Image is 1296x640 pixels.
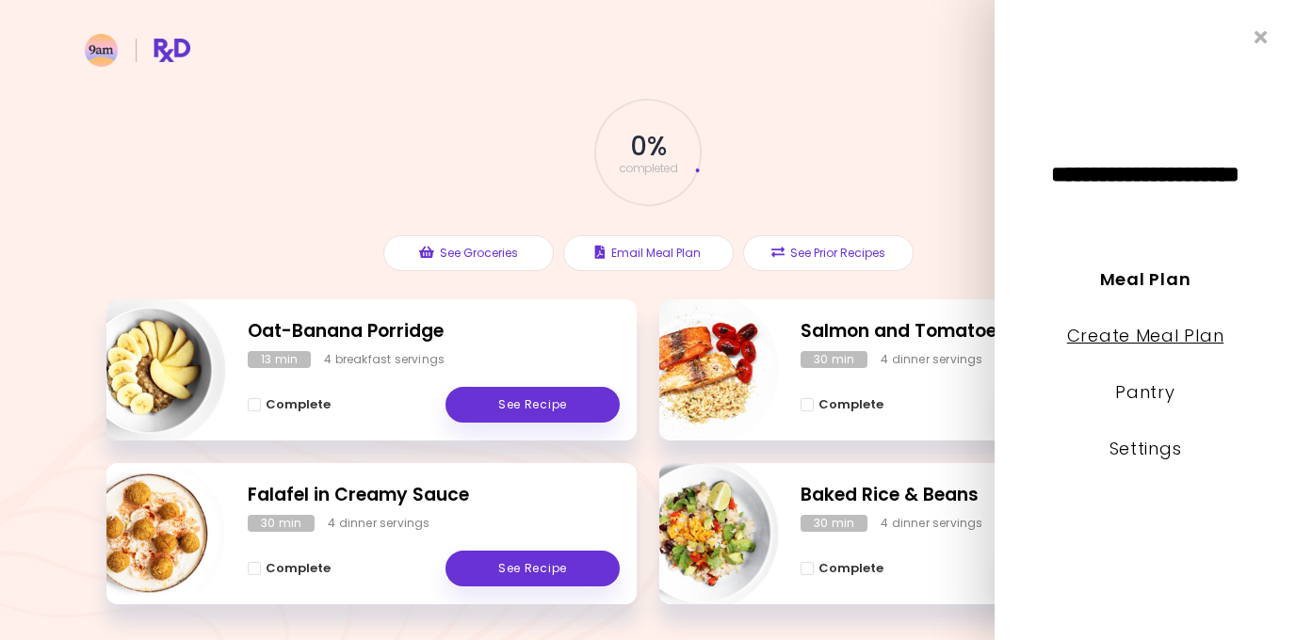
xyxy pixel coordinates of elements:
a: Meal Plan [1100,267,1191,291]
i: Close [1255,28,1268,46]
button: Complete - Oat-Banana Porridge [248,393,331,416]
a: See Recipe - Oat-Banana Porridge [445,387,620,423]
a: Create Meal Plan [1067,324,1224,347]
div: 4 dinner servings [881,351,982,368]
span: 0 % [630,131,665,163]
div: 30 min [248,515,315,532]
div: 30 min [801,515,867,532]
button: Complete - Baked Rice & Beans [801,557,883,580]
img: Info - Oat-Banana Porridge [70,292,226,448]
div: 4 breakfast servings [324,351,445,368]
div: 4 dinner servings [328,515,429,532]
span: Complete [818,561,883,576]
a: Pantry [1115,380,1174,404]
img: Info - Falafel in Creamy Sauce [70,456,226,612]
button: Complete - Falafel in Creamy Sauce [248,557,331,580]
div: 13 min [248,351,311,368]
button: Email Meal Plan [563,235,734,271]
a: Settings [1110,437,1182,460]
span: Complete [818,397,883,412]
span: Complete [266,397,331,412]
img: Info - Salmon and Tomatoes [623,292,779,448]
img: RxDiet [85,34,190,67]
div: 30 min [801,351,867,368]
button: See Groceries [383,235,554,271]
span: Complete [266,561,331,576]
a: See Recipe - Falafel in Creamy Sauce [445,551,620,586]
span: completed [619,163,678,174]
h2: Falafel in Creamy Sauce [248,482,620,509]
div: 4 dinner servings [881,515,982,532]
button: See Prior Recipes [743,235,914,271]
h2: Oat-Banana Porridge [248,318,620,345]
img: Info - Baked Rice & Beans [623,456,779,612]
button: Complete - Salmon and Tomatoes [801,393,883,416]
h2: Salmon and Tomatoes [801,318,1173,345]
h2: Baked Rice & Beans [801,482,1173,509]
